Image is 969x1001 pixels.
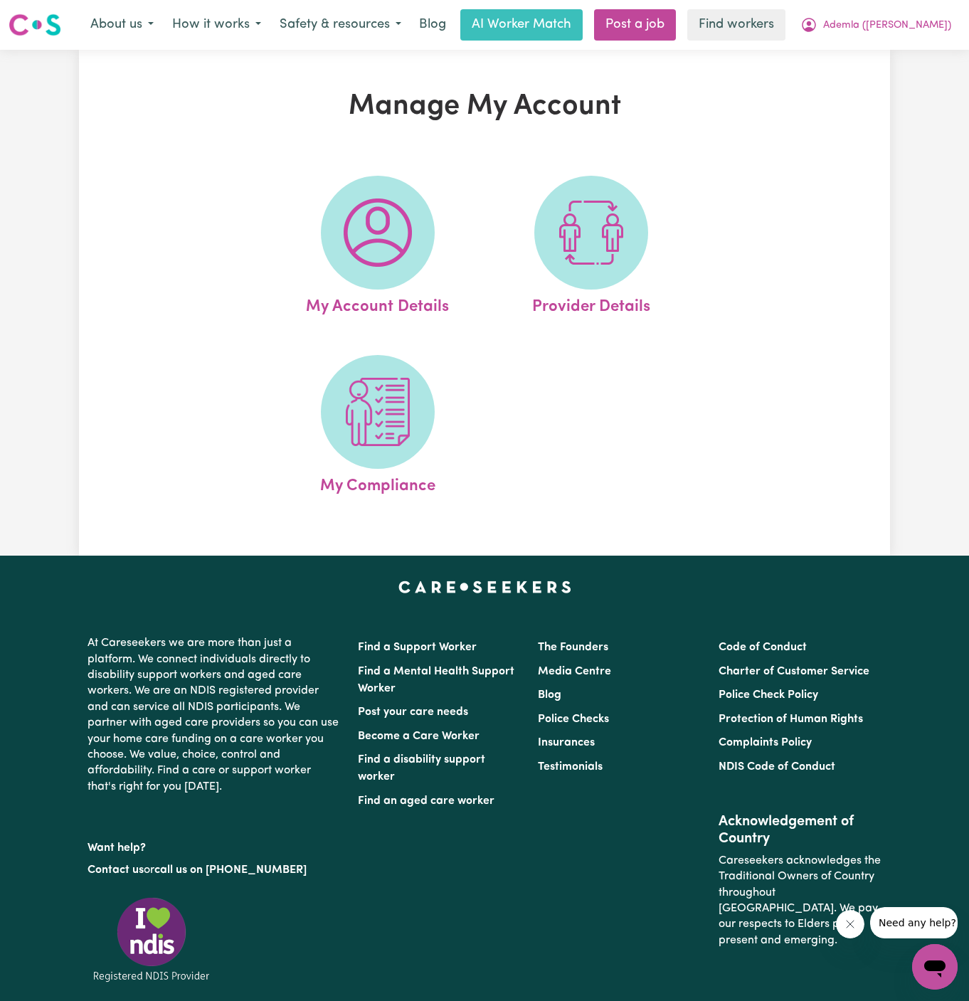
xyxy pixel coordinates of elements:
a: Charter of Customer Service [719,666,869,677]
button: My Account [791,10,960,40]
a: Contact us [88,864,144,876]
p: At Careseekers we are more than just a platform. We connect individuals directly to disability su... [88,630,341,800]
a: Find a Mental Health Support Worker [358,666,514,694]
a: Police Checks [538,714,609,725]
a: Find a Support Worker [358,642,477,653]
button: Safety & resources [270,10,411,40]
a: Blog [538,689,561,701]
a: AI Worker Match [460,9,583,41]
p: Want help? [88,835,341,856]
a: Police Check Policy [719,689,818,701]
a: Careseekers home page [398,581,571,593]
a: Find a disability support worker [358,754,485,783]
a: Complaints Policy [719,737,812,748]
iframe: Button to launch messaging window [912,944,958,990]
span: Provider Details [532,290,650,319]
a: Code of Conduct [719,642,807,653]
button: About us [81,10,163,40]
a: Provider Details [489,176,694,319]
a: call us on [PHONE_NUMBER] [154,864,307,876]
a: My Account Details [275,176,480,319]
a: My Compliance [275,355,480,499]
iframe: Message from company [870,907,958,938]
a: Insurances [538,737,595,748]
a: The Founders [538,642,608,653]
span: My Account Details [306,290,449,319]
a: Post your care needs [358,706,468,718]
iframe: Close message [836,910,864,938]
span: Ademla ([PERSON_NAME]) [823,18,951,33]
a: NDIS Code of Conduct [719,761,835,773]
span: My Compliance [320,469,435,499]
a: Post a job [594,9,676,41]
a: Find workers [687,9,785,41]
img: Registered NDIS provider [88,895,216,984]
p: Careseekers acknowledges the Traditional Owners of Country throughout [GEOGRAPHIC_DATA]. We pay o... [719,847,881,954]
a: Become a Care Worker [358,731,480,742]
p: or [88,857,341,884]
h2: Acknowledgement of Country [719,813,881,847]
a: Blog [411,9,455,41]
a: Media Centre [538,666,611,677]
img: Careseekers logo [9,12,61,38]
a: Careseekers logo [9,9,61,41]
a: Protection of Human Rights [719,714,863,725]
button: How it works [163,10,270,40]
a: Find an aged care worker [358,795,494,807]
a: Testimonials [538,761,603,773]
h1: Manage My Account [223,90,746,124]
